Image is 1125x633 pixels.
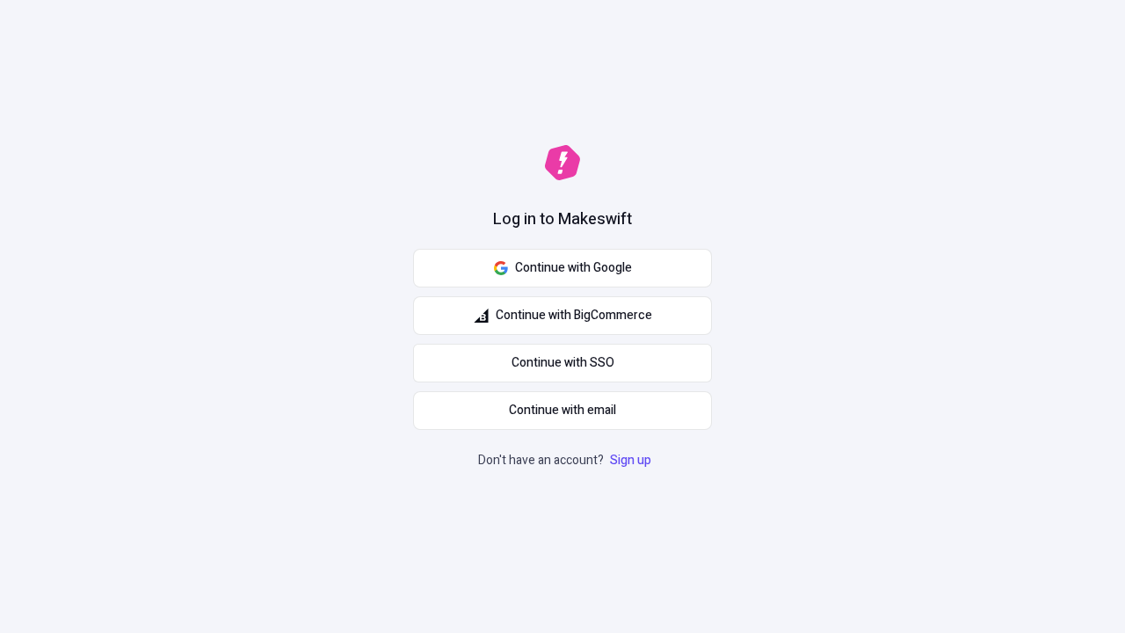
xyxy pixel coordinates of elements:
p: Don't have an account? [478,451,655,470]
span: Continue with BigCommerce [496,306,652,325]
h1: Log in to Makeswift [493,208,632,231]
a: Sign up [606,451,655,469]
span: Continue with Google [515,258,632,278]
button: Continue with BigCommerce [413,296,712,335]
button: Continue with Google [413,249,712,287]
span: Continue with email [509,401,616,420]
button: Continue with email [413,391,712,430]
a: Continue with SSO [413,344,712,382]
